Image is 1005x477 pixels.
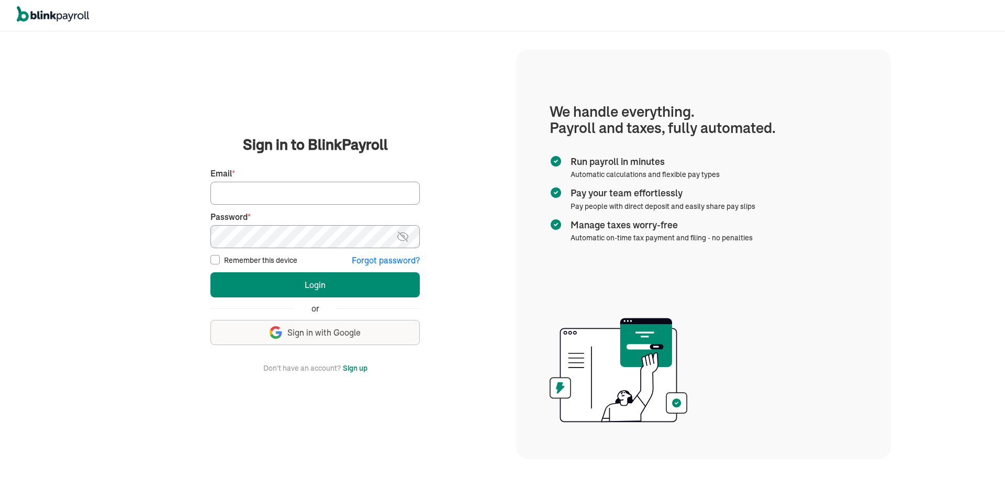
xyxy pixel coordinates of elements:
button: Sign in with Google [210,320,420,345]
span: Pay people with direct deposit and easily share pay slips [571,202,755,211]
img: eye [396,230,409,243]
h1: We handle everything. Payroll and taxes, fully automated. [550,104,857,136]
img: checkmark [550,155,562,168]
img: logo [17,6,89,22]
img: google [270,326,282,339]
button: Sign up [343,362,367,374]
img: illustration [550,315,687,426]
span: or [311,303,319,315]
span: Automatic calculations and flexible pay types [571,170,720,179]
span: Automatic on-time tax payment and filing - no penalties [571,233,753,242]
input: Your email address [210,182,420,205]
button: Login [210,272,420,297]
label: Remember this device [224,255,297,265]
img: checkmark [550,218,562,231]
span: Sign in to BlinkPayroll [243,134,388,155]
span: Sign in with Google [287,327,361,339]
button: Forgot password? [352,254,420,267]
img: checkmark [550,186,562,199]
label: Password [210,211,420,223]
span: Manage taxes worry-free [571,218,749,232]
span: Run payroll in minutes [571,155,716,169]
span: Pay your team effortlessly [571,186,751,200]
span: Don't have an account? [263,362,341,374]
label: Email [210,168,420,180]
